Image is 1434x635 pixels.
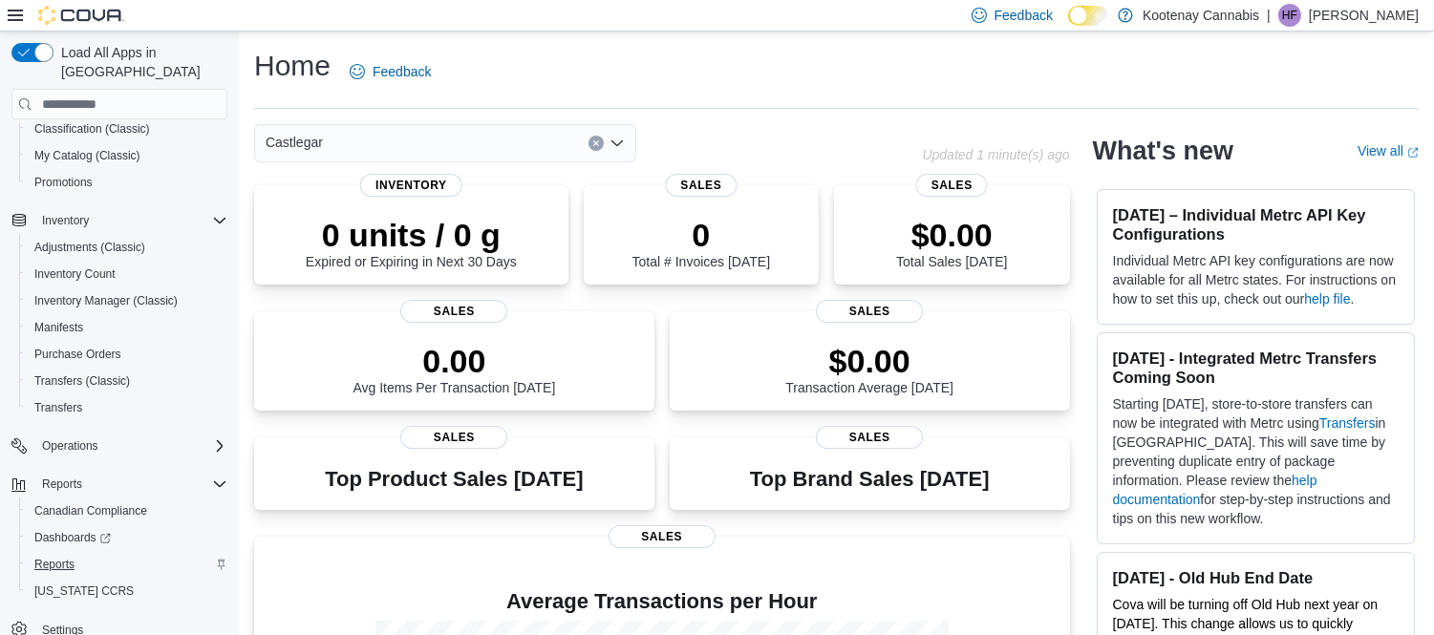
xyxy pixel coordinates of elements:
span: HF [1282,4,1297,27]
a: Adjustments (Classic) [27,236,153,259]
span: Manifests [27,316,227,339]
button: Promotions [19,169,235,196]
span: Classification (Classic) [27,117,227,140]
h4: Average Transactions per Hour [269,590,1055,613]
a: Canadian Compliance [27,499,155,522]
p: 0.00 [353,342,555,380]
div: Expired or Expiring in Next 30 Days [306,216,517,269]
button: Open list of options [610,136,625,151]
span: Canadian Compliance [34,503,147,519]
div: Total Sales [DATE] [896,216,1007,269]
span: Purchase Orders [34,347,121,362]
p: | [1267,4,1271,27]
h3: [DATE] - Integrated Metrc Transfers Coming Soon [1113,349,1399,387]
h1: Home [254,47,331,85]
span: Purchase Orders [27,343,227,366]
span: Classification (Classic) [34,121,150,137]
span: Reports [34,473,227,496]
div: Total # Invoices [DATE] [632,216,770,269]
span: Transfers [34,400,82,415]
button: Transfers [19,394,235,421]
img: Cova [38,6,124,25]
button: Operations [34,434,106,457]
span: Dashboards [27,526,227,549]
button: My Catalog (Classic) [19,142,235,169]
a: Reports [27,553,82,576]
p: $0.00 [785,342,953,380]
h3: [DATE] - Old Hub End Date [1113,568,1399,587]
a: Dashboards [19,524,235,551]
p: Starting [DATE], store-to-store transfers can now be integrated with Metrc using in [GEOGRAPHIC_D... [1113,394,1399,528]
button: Purchase Orders [19,341,235,368]
a: Promotions [27,171,100,194]
p: Individual Metrc API key configurations are now available for all Metrc states. For instructions ... [1113,251,1399,308]
h3: Top Brand Sales [DATE] [750,468,990,491]
input: Dark Mode [1068,6,1108,26]
p: 0 [632,216,770,254]
div: Heather Fancy [1278,4,1301,27]
span: Inventory Count [27,263,227,286]
a: Inventory Manager (Classic) [27,289,185,312]
p: $0.00 [896,216,1007,254]
span: Inventory Count [34,266,116,282]
span: Feedback [373,62,431,81]
p: Updated 1 minute(s) ago [922,147,1069,162]
a: Classification (Classic) [27,117,158,140]
button: Reports [34,473,90,496]
p: [PERSON_NAME] [1309,4,1419,27]
div: Transaction Average [DATE] [785,342,953,395]
button: Adjustments (Classic) [19,234,235,261]
span: Reports [34,557,75,572]
span: Manifests [34,320,83,335]
h3: Top Product Sales [DATE] [325,468,583,491]
a: Inventory Count [27,263,123,286]
h3: [DATE] – Individual Metrc API Key Configurations [1113,205,1399,243]
button: [US_STATE] CCRS [19,578,235,604]
span: Reports [42,476,82,492]
svg: External link [1407,147,1419,159]
button: Manifests [19,314,235,341]
span: Dark Mode [1068,26,1069,27]
a: [US_STATE] CCRS [27,580,141,603]
span: Transfers [27,396,227,419]
span: Feedback [995,6,1053,25]
button: Reports [4,471,235,497]
span: Sales [916,174,988,197]
span: Dashboards [34,530,111,545]
span: Promotions [34,175,93,190]
span: Inventory Manager (Classic) [34,293,178,308]
span: Transfers (Classic) [27,370,227,392]
button: Inventory Count [19,261,235,287]
a: Dashboards [27,526,118,549]
a: Purchase Orders [27,343,129,366]
span: Sales [400,300,507,323]
span: Adjustments (Classic) [27,236,227,259]
button: Classification (Classic) [19,116,235,142]
p: Kootenay Cannabis [1143,4,1259,27]
div: Avg Items Per Transaction [DATE] [353,342,555,395]
span: Reports [27,553,227,576]
span: My Catalog (Classic) [27,144,227,167]
a: My Catalog (Classic) [27,144,148,167]
span: Inventory [34,209,227,232]
span: Sales [609,525,716,548]
a: View allExternal link [1358,143,1419,159]
span: Inventory Manager (Classic) [27,289,227,312]
a: Manifests [27,316,91,339]
button: Inventory [4,207,235,234]
h2: What's new [1093,136,1233,166]
button: Inventory [34,209,96,232]
button: Canadian Compliance [19,497,235,524]
p: 0 units / 0 g [306,216,517,254]
button: Operations [4,433,235,459]
a: help documentation [1113,473,1317,507]
a: Transfers [27,396,90,419]
a: Transfers [1319,415,1376,431]
span: [US_STATE] CCRS [34,583,134,599]
span: Sales [400,426,507,449]
a: Feedback [342,53,439,91]
button: Clear input [589,136,604,151]
span: Sales [665,174,737,197]
button: Transfers (Classic) [19,368,235,394]
span: Inventory [42,213,89,228]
